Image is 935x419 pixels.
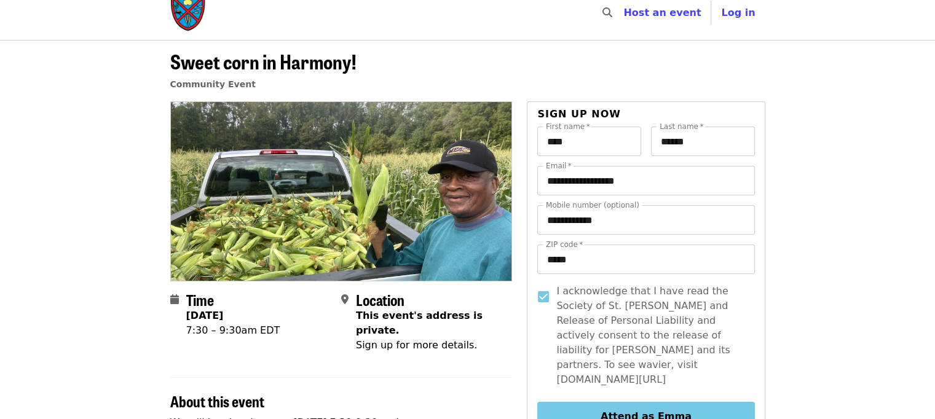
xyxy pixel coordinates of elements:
label: Last name [660,123,703,130]
label: First name [546,123,590,130]
i: search icon [602,7,612,18]
span: Sign up now [537,108,621,120]
i: calendar icon [170,294,179,305]
img: Sweet corn in Harmony! organized by Society of St. Andrew [171,102,512,280]
a: Community Event [170,79,256,89]
label: Email [546,162,572,170]
a: Host an event [623,7,701,18]
span: Sign up for more details. [356,339,477,351]
span: Time [186,289,214,310]
span: I acknowledge that I have read the Society of St. [PERSON_NAME] and Release of Personal Liability... [556,284,744,387]
label: ZIP code [546,241,583,248]
span: Location [356,289,404,310]
input: Mobile number (optional) [537,205,754,235]
input: First name [537,127,641,156]
div: 7:30 – 9:30am EDT [186,323,280,338]
label: Mobile number (optional) [546,202,639,209]
span: This event's address is private. [356,310,483,336]
span: About this event [170,390,264,412]
span: Log in [721,7,755,18]
i: map-marker-alt icon [341,294,349,305]
input: ZIP code [537,245,754,274]
span: Sweet corn in Harmony! [170,47,357,76]
input: Last name [651,127,755,156]
button: Log in [711,1,765,25]
input: Email [537,166,754,195]
strong: [DATE] [186,310,224,321]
